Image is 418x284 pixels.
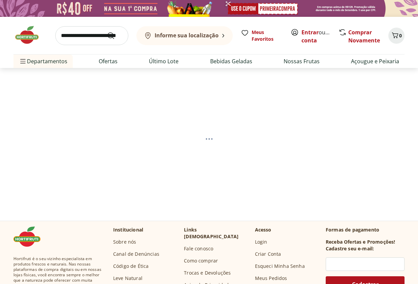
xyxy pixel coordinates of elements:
span: ou [301,28,331,44]
a: Açougue e Peixaria [351,57,399,65]
b: Informe sua localização [155,32,219,39]
a: Criar Conta [255,251,281,257]
a: Comprar Novamente [348,29,380,44]
button: Menu [19,53,27,69]
h3: Receba Ofertas e Promoções! [326,239,395,245]
a: Último Lote [149,57,179,65]
p: Links [DEMOGRAPHIC_DATA] [184,226,249,240]
button: Submit Search [107,32,123,40]
img: Hortifruti [13,25,47,45]
a: Sobre nós [113,239,136,245]
button: Informe sua localização [136,26,233,45]
button: Carrinho [388,28,405,44]
a: Meus Pedidos [255,275,287,282]
a: Meus Favoritos [241,29,283,42]
img: Hortifruti [13,226,47,247]
a: Trocas e Devoluções [184,270,231,276]
a: Criar conta [301,29,339,44]
a: Fale conosco [184,245,213,252]
input: search [55,26,128,45]
a: Login [255,239,267,245]
a: Bebidas Geladas [210,57,252,65]
a: Canal de Denúncias [113,251,159,257]
a: Leve Natural [113,275,142,282]
p: Formas de pagamento [326,226,405,233]
a: Nossas Frutas [284,57,320,65]
span: 0 [399,32,402,39]
h3: Cadastre seu e-mail: [326,245,374,252]
a: Ofertas [99,57,118,65]
a: Como comprar [184,257,218,264]
p: Institucional [113,226,143,233]
p: Acesso [255,226,271,233]
a: Esqueci Minha Senha [255,263,305,270]
a: Entrar [301,29,319,36]
span: Meus Favoritos [252,29,283,42]
a: Código de Ética [113,263,149,270]
span: Departamentos [19,53,67,69]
